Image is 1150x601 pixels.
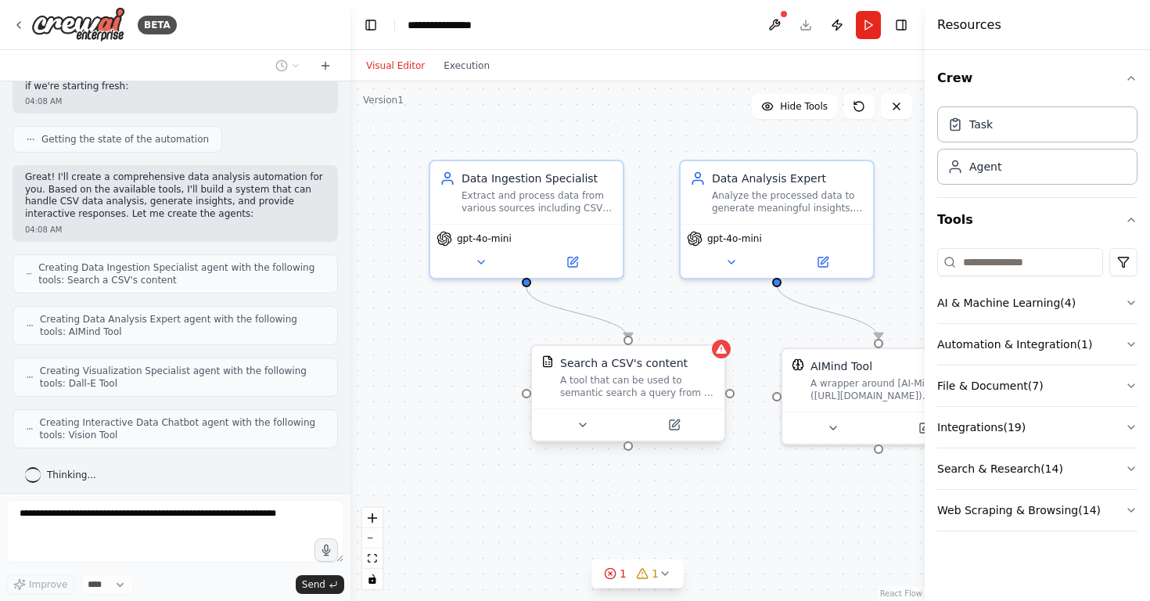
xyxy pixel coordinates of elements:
button: Hide Tools [752,94,837,119]
img: AIMindTool [792,358,804,371]
div: Analyze the processed data to generate meaningful insights, identify patterns, trends, and correl... [712,189,864,214]
button: Open in side panel [880,419,969,437]
div: Tools [937,242,1137,544]
span: Creating Visualization Specialist agent with the following tools: Dall-E Tool [40,365,325,390]
button: AI & Machine Learning(4) [937,283,1137,323]
button: toggle interactivity [362,569,383,589]
div: Agent [969,159,1001,175]
button: Search & Research(14) [937,448,1137,489]
div: Data Ingestion Specialist [462,171,613,186]
div: A tool that can be used to semantic search a query from a CSV's content. [560,374,715,399]
nav: breadcrumb [408,17,488,33]
div: CSVSearchToolSearch a CSV's contentA tool that can be used to semantic search a query from a CSV'... [530,347,726,445]
g: Edge from ce2eb198-0c6a-4edb-8929-719dfa480027 to 9a15ae32-ddf8-4ff5-9b90-a860479ccec1 [769,284,886,339]
button: Tools [937,198,1137,242]
div: Crew [937,100,1137,197]
span: Thinking... [47,469,96,481]
p: Great! I'll create a comprehensive data analysis automation for you. Based on the available tools... [25,171,325,220]
div: Data Analysis ExpertAnalyze the processed data to generate meaningful insights, identify patterns... [679,160,875,279]
div: Version 1 [363,94,404,106]
button: Hide right sidebar [890,14,912,36]
div: BETA [138,16,177,34]
button: fit view [362,549,383,569]
img: CSVSearchTool [541,355,554,368]
button: Improve [6,574,74,595]
button: zoom in [362,508,383,528]
button: Execution [434,56,499,75]
g: Edge from 0e66c286-bccb-498a-a254-b2815781d8c0 to 3f8ca0ec-caad-4564-ab14-a18948040e95 [519,287,636,339]
img: Logo [31,7,125,42]
button: Switch to previous chat [269,56,307,75]
div: AIMindToolAIMind ToolA wrapper around [AI-Minds]([URL][DOMAIN_NAME]). Useful for when you need an... [781,347,976,445]
button: Visual Editor [357,56,434,75]
span: Hide Tools [780,100,828,113]
a: React Flow attribution [880,589,922,598]
div: Data Ingestion SpecialistExtract and process data from various sources including CSV files, Excel... [429,160,624,279]
span: Send [302,578,325,591]
div: AIMind Tool [810,358,872,374]
button: Open in side panel [528,253,616,272]
div: 04:08 AM [25,95,325,107]
span: Creating Data Analysis Expert agent with the following tools: AIMind Tool [40,313,325,338]
span: 1 [652,566,659,581]
div: A wrapper around [AI-Minds]([URL][DOMAIN_NAME]). Useful for when you need answers to questions fr... [810,377,965,402]
button: File & Document(7) [937,365,1137,406]
button: Crew [937,56,1137,100]
button: 11 [591,560,684,588]
span: Getting the state of the automation [41,133,209,146]
button: Integrations(19) [937,407,1137,448]
div: React Flow controls [362,508,383,589]
div: 04:08 AM [25,224,325,236]
span: 1 [620,566,627,581]
span: gpt-4o-mini [457,232,512,245]
button: zoom out [362,528,383,549]
button: Open in side panel [630,416,718,434]
span: Creating Interactive Data Chatbot agent with the following tools: Vision Tool [40,416,325,441]
button: Start a new chat [313,56,338,75]
button: Open in side panel [778,253,867,272]
div: Data Analysis Expert [712,171,864,186]
span: gpt-4o-mini [707,232,762,245]
div: Search a CSV's content [560,355,688,371]
div: Extract and process data from various sources including CSV files, Excel files, and APIs. Clean a... [462,189,613,214]
span: Improve [29,578,67,591]
button: Web Scraping & Browsing(14) [937,490,1137,531]
span: Creating Data Ingestion Specialist agent with the following tools: Search a CSV's content [38,261,325,286]
div: Task [969,117,993,132]
button: Hide left sidebar [360,14,382,36]
button: Click to speak your automation idea [314,538,338,562]
button: Send [296,575,344,594]
button: Automation & Integration(1) [937,324,1137,365]
h4: Resources [937,16,1001,34]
